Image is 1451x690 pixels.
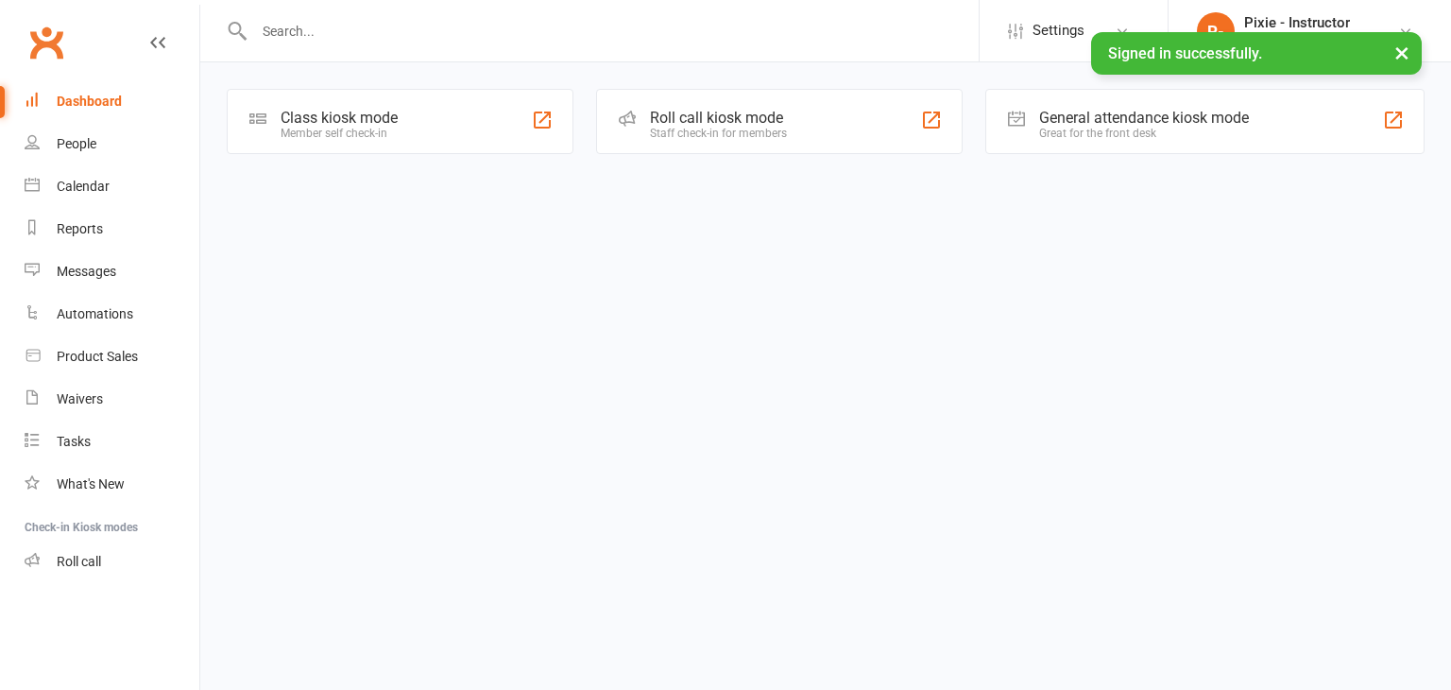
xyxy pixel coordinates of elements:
[25,336,199,378] a: Product Sales
[57,554,101,569] div: Roll call
[25,378,199,421] a: Waivers
[25,541,199,583] a: Roll call
[25,80,199,123] a: Dashboard
[57,306,133,321] div: Automations
[1385,32,1419,73] button: ×
[25,208,199,250] a: Reports
[57,264,116,279] div: Messages
[25,123,199,165] a: People
[281,127,398,140] div: Member self check-in
[650,109,787,127] div: Roll call kiosk mode
[57,434,91,449] div: Tasks
[25,165,199,208] a: Calendar
[57,179,110,194] div: Calendar
[281,109,398,127] div: Class kiosk mode
[1244,14,1350,31] div: Pixie - Instructor
[1039,109,1249,127] div: General attendance kiosk mode
[57,349,138,364] div: Product Sales
[57,94,122,109] div: Dashboard
[1039,127,1249,140] div: Great for the front desk
[248,18,979,44] input: Search...
[57,391,103,406] div: Waivers
[1033,9,1084,52] span: Settings
[650,127,787,140] div: Staff check-in for members
[57,476,125,492] div: What's New
[25,463,199,506] a: What's New
[1108,44,1262,62] span: Signed in successfully.
[57,221,103,236] div: Reports
[1197,12,1235,50] div: P-
[25,250,199,293] a: Messages
[23,19,70,66] a: Clubworx
[57,136,96,151] div: People
[25,421,199,463] a: Tasks
[1244,31,1350,48] div: Pole Angels
[25,293,199,336] a: Automations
